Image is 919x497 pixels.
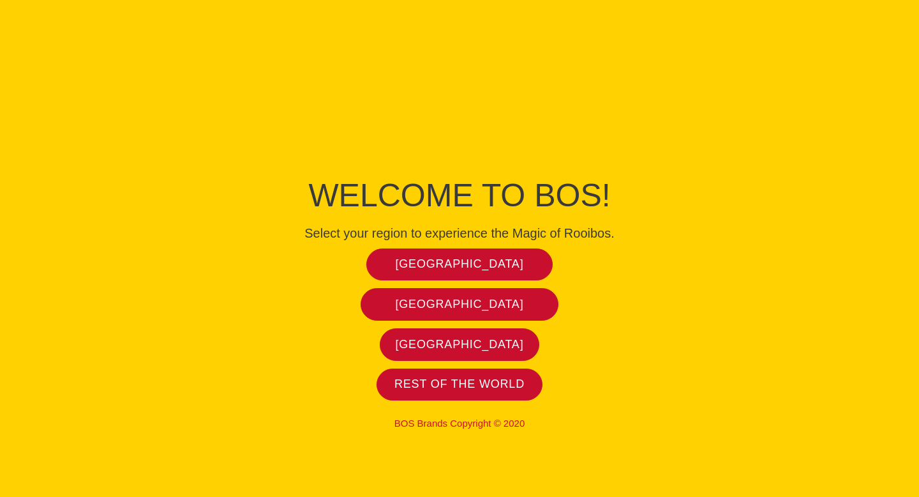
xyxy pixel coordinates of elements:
a: [GEOGRAPHIC_DATA] [366,249,553,281]
span: Rest of the world [394,377,525,392]
p: BOS Brands Copyright © 2020 [172,418,747,429]
a: [GEOGRAPHIC_DATA] [380,328,539,361]
span: [GEOGRAPHIC_DATA] [396,337,524,352]
span: [GEOGRAPHIC_DATA] [396,257,524,271]
span: [GEOGRAPHIC_DATA] [396,297,524,312]
h1: Welcome to BOS! [172,173,747,218]
a: [GEOGRAPHIC_DATA] [361,288,559,321]
a: Rest of the world [377,369,542,401]
img: Bos Brands [412,63,507,159]
h4: Select your region to experience the Magic of Rooibos. [172,226,747,241]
